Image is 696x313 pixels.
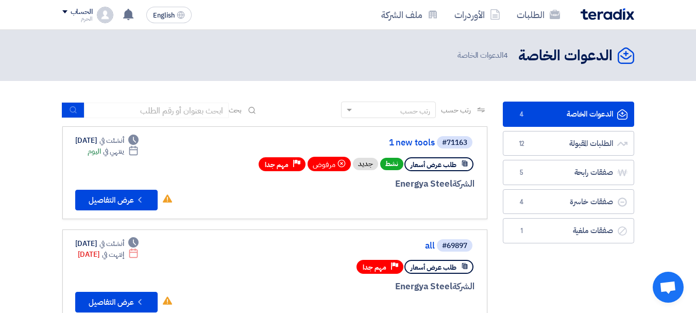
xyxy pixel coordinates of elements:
span: طلب عرض أسعار [411,262,456,272]
button: عرض التفاصيل [75,190,158,210]
input: ابحث بعنوان أو رقم الطلب [84,103,229,118]
span: الشركة [452,280,474,293]
span: 5 [516,168,528,178]
span: ينتهي في [103,146,124,157]
div: مرفوض [308,157,351,171]
a: Open chat [653,272,684,303]
a: صفقات خاسرة4 [503,189,634,215]
span: English [153,12,175,19]
span: الشركة [452,177,474,190]
span: نشط [380,158,403,170]
span: 1 [516,226,528,236]
a: صفقات ملغية1 [503,218,634,243]
div: [DATE] [75,238,139,249]
img: Teradix logo [581,8,634,20]
div: #71163 [442,139,467,146]
div: [DATE] [75,135,139,146]
span: مهم جدا [363,262,386,272]
span: الدعوات الخاصة [457,50,510,61]
span: أنشئت في [99,238,124,249]
div: اليوم [88,146,139,157]
span: 4 [503,50,508,61]
a: الأوردرات [446,3,508,27]
span: 12 [516,139,528,149]
a: ملف الشركة [373,3,446,27]
a: 1 new tools [229,138,435,147]
span: 4 [516,197,528,207]
img: profile_test.png [97,7,113,23]
div: رتب حسب [400,106,430,117]
span: مهم جدا [265,160,288,170]
div: [DATE] [78,249,139,260]
a: الطلبات [508,3,568,27]
div: Energya Steel [227,177,474,191]
span: طلب عرض أسعار [411,160,456,170]
div: الحرم [62,16,93,22]
a: صفقات رابحة5 [503,160,634,185]
span: رتب حسب [441,105,470,116]
span: أنشئت في [99,135,124,146]
div: جديد [353,158,378,170]
a: الدعوات الخاصة4 [503,102,634,127]
span: 4 [516,109,528,120]
a: all [229,241,435,251]
a: الطلبات المقبولة12 [503,131,634,156]
div: Energya Steel [227,280,474,293]
button: English [146,7,192,23]
span: بحث [229,105,242,116]
button: عرض التفاصيل [75,292,158,312]
div: الحساب [71,8,93,17]
span: إنتهت في [102,249,124,260]
div: #69897 [442,242,467,250]
h2: الدعوات الخاصة [518,46,613,66]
